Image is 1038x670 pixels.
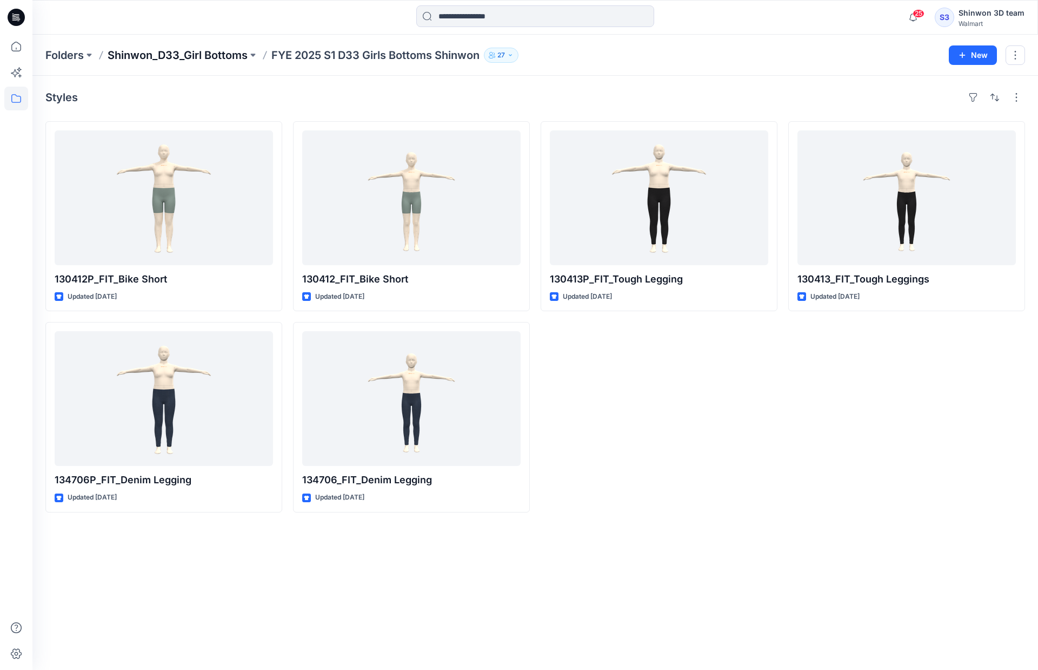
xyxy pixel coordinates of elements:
[949,45,997,65] button: New
[302,331,521,466] a: 134706_FIT_Denim Legging
[271,48,480,63] p: FYE 2025 S1 D33 Girls Bottoms Shinwon
[55,272,273,287] p: 130412P_FIT_Bike Short
[913,9,924,18] span: 25
[315,492,364,503] p: Updated [DATE]
[497,49,505,61] p: 27
[302,472,521,488] p: 134706_FIT_Denim Legging
[797,272,1016,287] p: 130413_FIT_Tough Leggings
[484,48,518,63] button: 27
[302,130,521,265] a: 130412_FIT_Bike Short
[959,6,1024,19] div: Shinwon 3D team
[797,130,1016,265] a: 130413_FIT_Tough Leggings
[935,8,954,27] div: S3
[68,492,117,503] p: Updated [DATE]
[55,130,273,265] a: 130412P_FIT_Bike Short
[45,91,78,104] h4: Styles
[55,472,273,488] p: 134706P_FIT_Denim Legging
[302,272,521,287] p: 130412_FIT_Bike Short
[315,291,364,303] p: Updated [DATE]
[108,48,248,63] a: Shinwon_D33_Girl Bottoms
[959,19,1024,28] div: Walmart
[810,291,860,303] p: Updated [DATE]
[45,48,84,63] a: Folders
[55,331,273,466] a: 134706P_FIT_Denim Legging
[563,291,612,303] p: Updated [DATE]
[550,272,768,287] p: 130413P_FIT_Tough Legging
[550,130,768,265] a: 130413P_FIT_Tough Legging
[68,291,117,303] p: Updated [DATE]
